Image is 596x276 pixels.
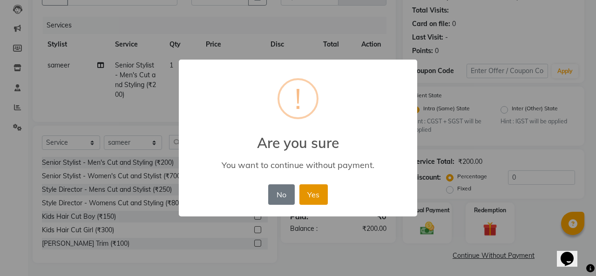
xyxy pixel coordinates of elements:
div: ! [295,80,301,117]
button: Yes [299,184,328,205]
iframe: chat widget [557,239,587,267]
div: You want to continue without payment. [192,160,404,170]
button: No [268,184,294,205]
h2: Are you sure [179,123,417,151]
